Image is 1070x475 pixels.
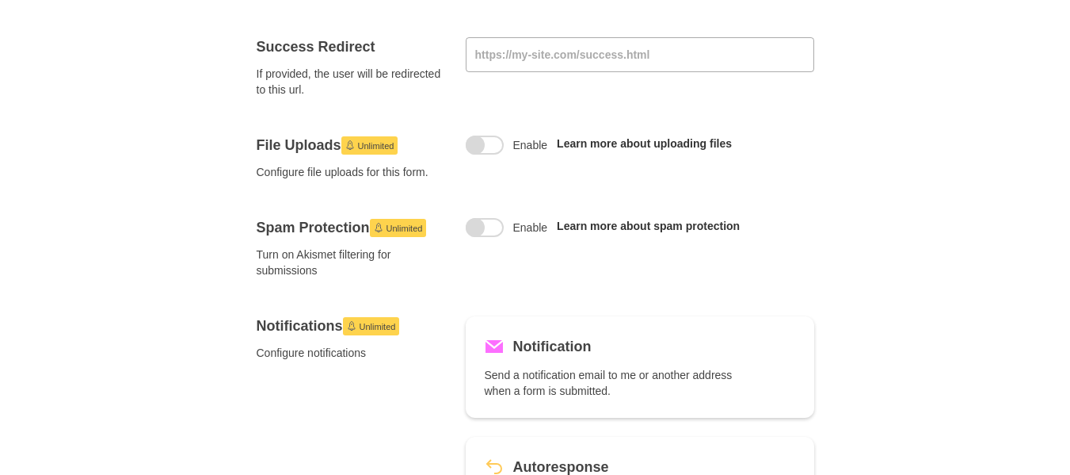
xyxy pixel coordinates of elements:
span: Unlimited [386,219,423,238]
a: Learn more about spam protection [557,220,740,232]
span: Configure file uploads for this form. [257,164,447,180]
svg: Launch [347,321,356,331]
h5: Notification [513,335,592,358]
a: Learn more about uploading files [557,137,732,150]
p: Send a notification email to me or another address when a form is submitted. [485,367,751,399]
span: Turn on Akismet filtering for submissions [257,247,447,278]
svg: Launch [345,140,355,150]
h4: File Uploads [257,136,447,155]
span: Configure notifications [257,345,447,361]
span: If provided, the user will be redirected to this url. [257,66,447,98]
span: Enable [513,137,548,153]
span: Unlimited [358,136,394,155]
h4: Success Redirect [257,37,447,56]
h4: Spam Protection [257,218,447,237]
input: https://my-site.com/success.html [466,37,814,72]
span: Enable [513,220,548,236]
svg: Mail [485,337,504,356]
svg: Launch [374,223,383,232]
span: Unlimited [360,317,396,336]
h4: Notifications [257,316,447,335]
